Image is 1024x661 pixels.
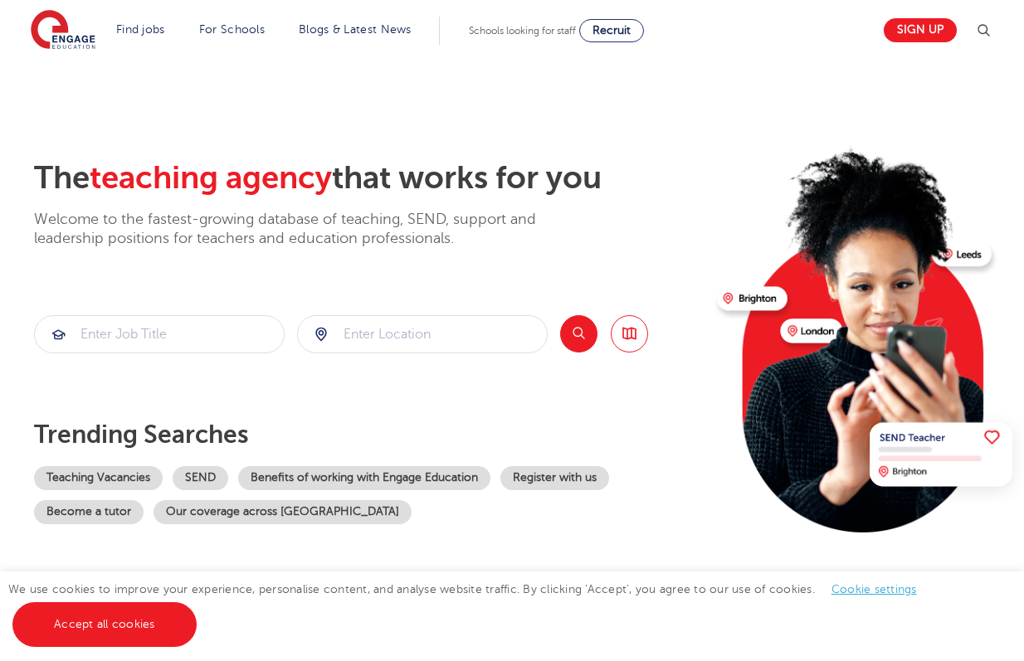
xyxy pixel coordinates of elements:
span: We use cookies to improve your experience, personalise content, and analyse website traffic. By c... [8,583,934,630]
a: Accept all cookies [12,602,197,647]
input: Submit [298,316,547,352]
div: Submit [297,315,548,353]
a: Register with us [500,466,609,490]
h2: The that works for you [34,159,704,197]
a: Our coverage across [GEOGRAPHIC_DATA] [154,500,412,524]
p: Trending searches [34,420,704,450]
span: teaching agency [90,160,332,196]
a: Cookie settings [831,583,917,595]
div: Submit [34,315,285,353]
p: Welcome to the fastest-growing database of teaching, SEND, support and leadership positions for t... [34,210,582,249]
input: Submit [35,316,284,352]
button: Search [560,315,597,352]
a: SEND [173,466,228,490]
a: Blogs & Latest News [299,23,412,36]
a: Recruit [579,19,644,42]
img: Engage Education [31,10,95,51]
span: Recruit [592,24,631,36]
a: Benefits of working with Engage Education [238,466,490,490]
a: Teaching Vacancies [34,466,163,490]
a: Find jobs [116,23,165,36]
a: Become a tutor [34,500,144,524]
a: For Schools [199,23,265,36]
a: Sign up [884,18,957,42]
span: Schools looking for staff [469,25,576,36]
